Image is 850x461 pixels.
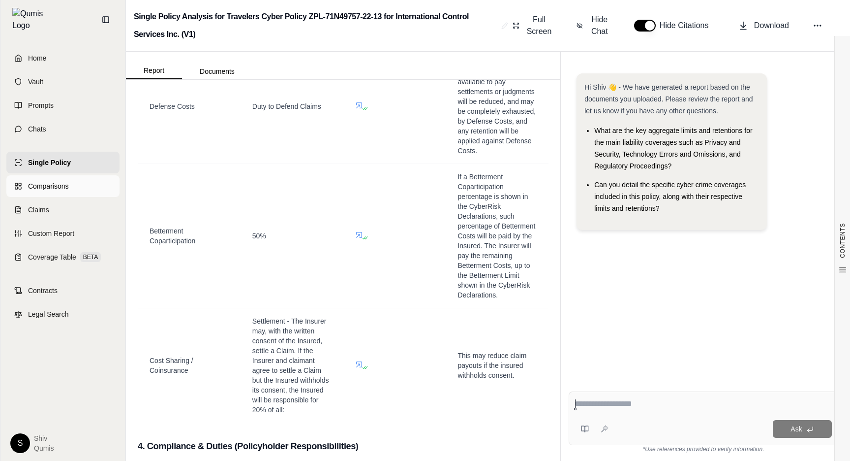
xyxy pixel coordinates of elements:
span: Claims [28,205,49,215]
span: Coverage Table [28,252,76,262]
button: Hide Chat [573,10,614,41]
span: Hide Chat [589,14,610,37]
span: Chats [28,124,46,134]
span: What are the key aggregate limits and retentions for the main liability coverages such as Privacy... [594,127,752,170]
span: Comparisons [28,181,68,191]
a: Home [6,47,120,69]
span: Download [754,20,789,32]
span: 50% [252,232,266,240]
span: Qumis [34,443,54,453]
a: Legal Search [6,303,120,325]
span: Custom Report [28,229,74,238]
button: Full Screen [509,10,557,41]
a: Comparisons [6,175,120,197]
img: Qumis Logo [12,8,49,32]
a: Custom Report [6,223,120,244]
span: Defense Costs [150,102,195,110]
button: Report [126,63,182,79]
span: Hi Shiv 👋 - We have generated a report based on the documents you uploaded. Please review the rep... [584,83,753,115]
a: Chats [6,118,120,140]
a: Contracts [6,280,120,301]
span: BETA [80,252,101,262]
span: Betterment Coparticipation [150,227,195,245]
button: Ask [773,420,832,438]
button: Download [734,16,793,35]
span: Settlement - The Insurer may, with the written consent of the Insured, settle a Claim. If the Ins... [252,317,329,414]
span: This may reduce claim payouts if the insured withholds consent. [457,352,526,379]
a: Single Policy [6,152,120,173]
span: Can you detail the specific cyber crime coverages included in this policy, along with their respe... [594,181,746,212]
a: Vault [6,71,120,93]
div: *Use references provided to verify information. [569,445,838,453]
span: Contracts [28,286,58,296]
div: S [10,433,30,453]
a: Prompts [6,95,120,116]
span: Ask [790,425,802,433]
h2: Single Policy Analysis for Travelers Cyber Policy ZPL-71N49757-22-13 for International Control Se... [134,8,497,43]
span: Home [28,53,46,63]
span: If a Betterment Coparticipation percentage is shown in the CyberRisk Declarations, such percentag... [457,173,535,299]
button: Collapse sidebar [98,12,114,28]
button: Documents [182,64,252,79]
span: Shiv [34,433,54,443]
span: Duty to Defend Claims [252,102,321,110]
span: Hide Citations [660,20,715,32]
span: Vault [28,77,43,87]
span: Legal Search [28,309,69,319]
a: Coverage TableBETA [6,246,120,268]
h3: 4. Compliance & Duties (Policyholder Responsibilities) [138,437,548,455]
a: Claims [6,199,120,221]
span: Cost Sharing / Coinsurance [150,357,193,374]
span: CONTENTS [839,223,847,258]
span: Full Screen [525,14,553,37]
span: Single Policy [28,158,71,167]
span: Prompts [28,100,54,110]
